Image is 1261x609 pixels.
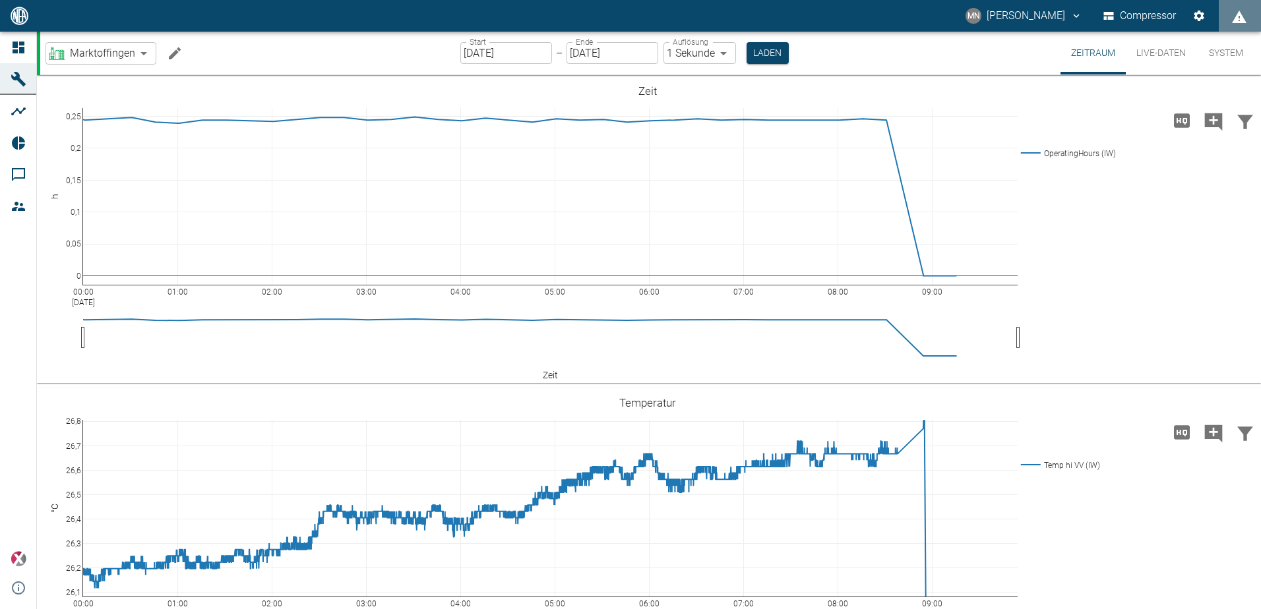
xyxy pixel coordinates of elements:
button: neumann@arcanum-energy.de [964,4,1084,28]
button: System [1196,32,1256,74]
label: Start [470,36,486,47]
span: Marktoffingen [70,45,135,61]
button: Daten filtern [1229,103,1261,138]
span: Hohe Auflösung [1166,113,1198,126]
input: DD.MM.YYYY [567,42,658,64]
a: Marktoffingen [49,45,135,61]
button: Kommentar hinzufügen [1198,103,1229,138]
button: Einstellungen [1187,4,1211,28]
button: Zeitraum [1061,32,1126,74]
div: MN [966,8,981,24]
input: DD.MM.YYYY [460,42,552,64]
button: Live-Daten [1126,32,1196,74]
div: 1 Sekunde [663,42,736,64]
img: Xplore Logo [11,551,26,567]
button: Compressor [1101,4,1179,28]
span: Hohe Auflösung [1166,425,1198,438]
button: Laden [747,42,789,64]
p: – [556,45,563,61]
button: Machine bearbeiten [162,40,188,67]
label: Auflösung [673,36,708,47]
img: logo [9,7,30,24]
label: Ende [576,36,593,47]
button: Daten filtern [1229,415,1261,449]
button: Kommentar hinzufügen [1198,415,1229,449]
